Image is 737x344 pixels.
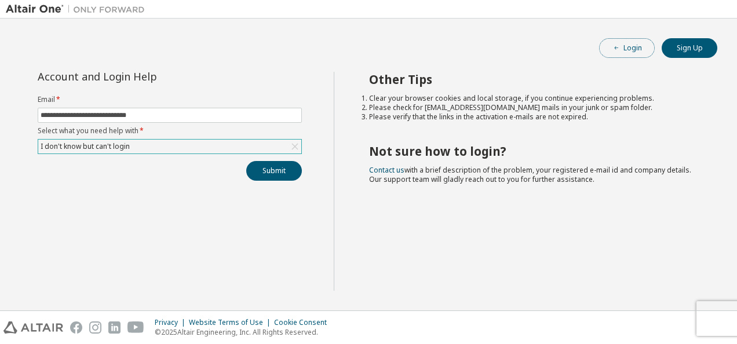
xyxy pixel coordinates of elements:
[89,321,101,334] img: instagram.svg
[369,144,697,159] h2: Not sure how to login?
[369,112,697,122] li: Please verify that the links in the activation e-mails are not expired.
[38,72,249,81] div: Account and Login Help
[108,321,121,334] img: linkedin.svg
[246,161,302,181] button: Submit
[38,95,302,104] label: Email
[127,321,144,334] img: youtube.svg
[3,321,63,334] img: altair_logo.svg
[155,318,189,327] div: Privacy
[155,327,334,337] p: © 2025 Altair Engineering, Inc. All Rights Reserved.
[599,38,655,58] button: Login
[369,165,691,184] span: with a brief description of the problem, your registered e-mail id and company details. Our suppo...
[274,318,334,327] div: Cookie Consent
[38,126,302,136] label: Select what you need help with
[38,140,301,153] div: I don't know but can't login
[369,165,404,175] a: Contact us
[39,140,132,153] div: I don't know but can't login
[369,103,697,112] li: Please check for [EMAIL_ADDRESS][DOMAIN_NAME] mails in your junk or spam folder.
[369,72,697,87] h2: Other Tips
[70,321,82,334] img: facebook.svg
[189,318,274,327] div: Website Terms of Use
[662,38,717,58] button: Sign Up
[6,3,151,15] img: Altair One
[369,94,697,103] li: Clear your browser cookies and local storage, if you continue experiencing problems.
